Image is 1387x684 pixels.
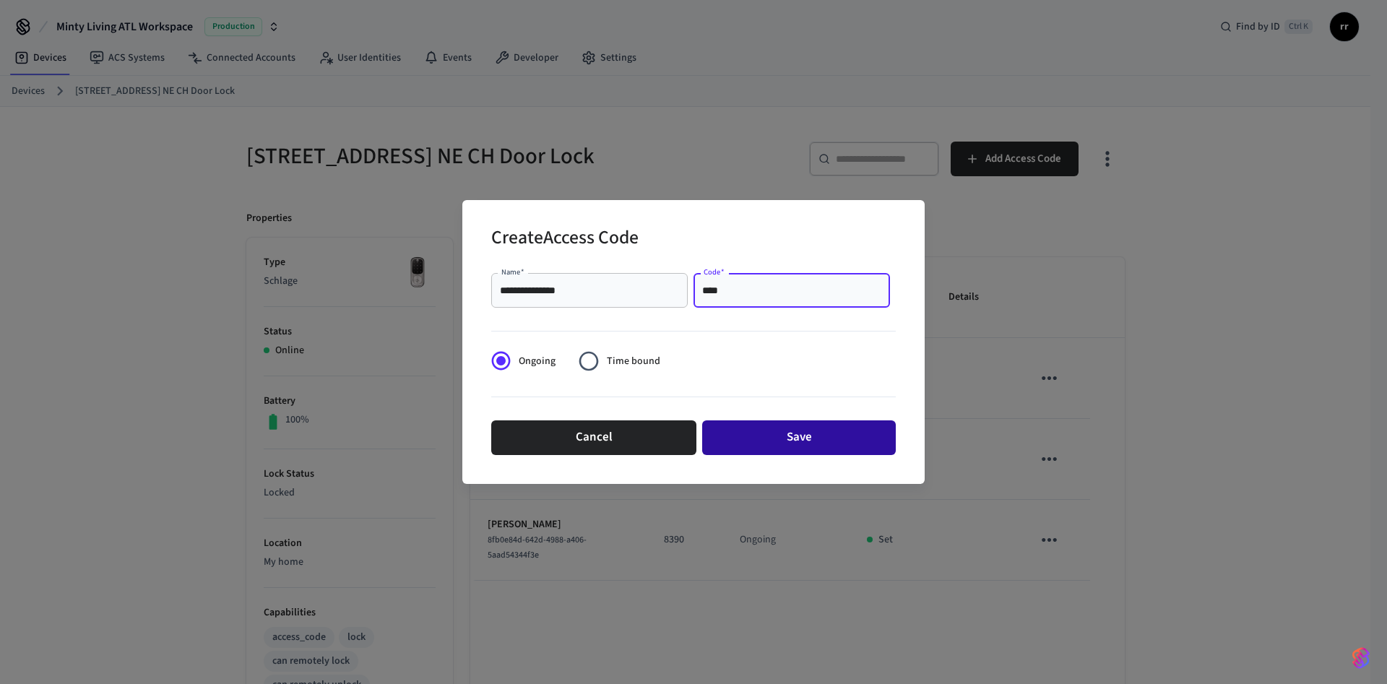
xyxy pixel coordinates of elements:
label: Name [501,267,524,277]
span: Ongoing [519,354,556,369]
label: Code [704,267,725,277]
button: Save [702,420,896,455]
button: Cancel [491,420,696,455]
span: Time bound [607,354,660,369]
img: SeamLogoGradient.69752ec5.svg [1352,646,1370,670]
h2: Create Access Code [491,217,639,261]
